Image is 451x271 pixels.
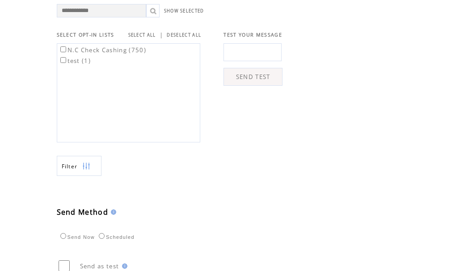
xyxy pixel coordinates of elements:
[60,46,66,52] input: N.C Check Cashing (750)
[223,68,282,86] a: SEND TEST
[60,233,66,239] input: Send Now
[97,234,135,240] label: Scheduled
[99,233,105,239] input: Scheduled
[119,263,127,269] img: help.gif
[164,8,204,14] a: SHOW SELECTED
[160,31,163,39] span: |
[62,163,78,170] span: Show filters
[60,57,66,63] input: test (1)
[82,156,90,176] img: filters.png
[57,32,114,38] span: SELECT OPT-IN LISTS
[108,209,116,215] img: help.gif
[59,46,147,54] label: N.C Check Cashing (750)
[223,32,282,38] span: TEST YOUR MESSAGE
[57,207,109,217] span: Send Method
[57,156,101,176] a: Filter
[128,32,156,38] a: SELECT ALL
[59,57,91,65] label: test (1)
[80,262,119,270] span: Send as test
[58,234,95,240] label: Send Now
[167,32,201,38] a: DESELECT ALL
